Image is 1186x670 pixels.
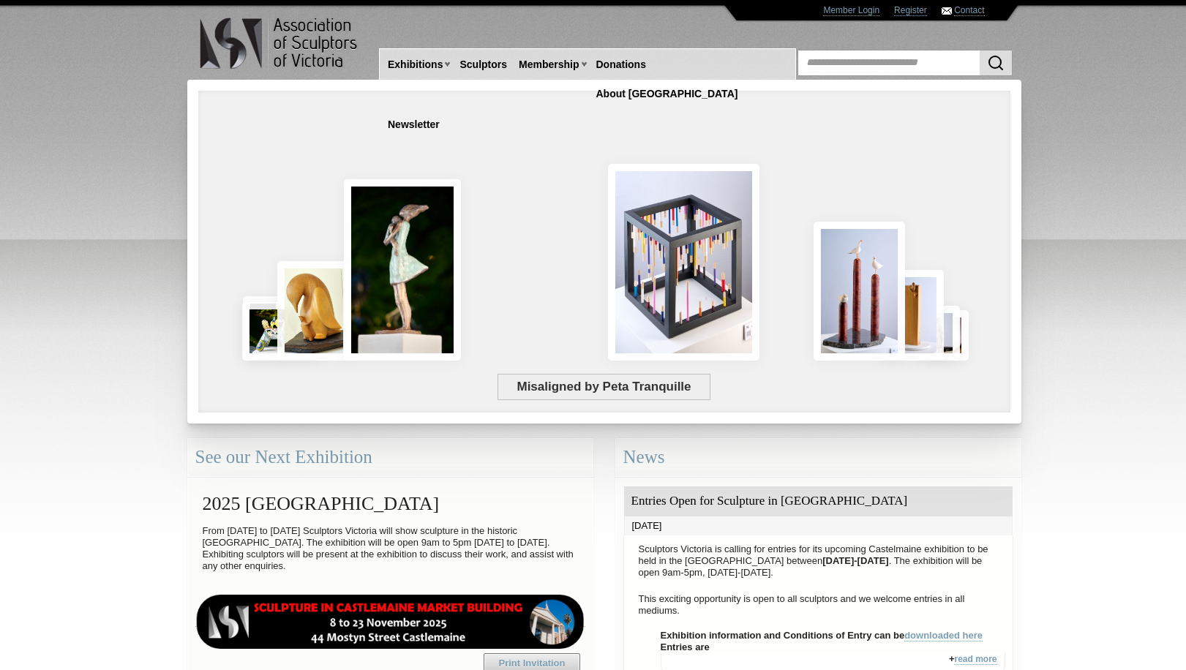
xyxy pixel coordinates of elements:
[513,51,585,78] a: Membership
[954,654,997,665] a: read more
[822,555,889,566] strong: [DATE]-[DATE]
[987,54,1005,72] img: Search
[608,164,759,361] img: Misaligned
[954,5,984,16] a: Contact
[624,516,1013,535] div: [DATE]
[382,111,446,138] a: Newsletter
[344,179,461,361] img: Connection
[615,438,1021,477] div: News
[195,486,585,522] h2: 2025 [GEOGRAPHIC_DATA]
[454,51,513,78] a: Sculptors
[942,7,952,15] img: Contact ASV
[631,540,1005,582] p: Sculptors Victoria is calling for entries for its upcoming Castelmaine exhibition to be held in t...
[590,51,652,78] a: Donations
[590,80,744,108] a: About [GEOGRAPHIC_DATA]
[624,486,1013,516] div: Entries Open for Sculpture in [GEOGRAPHIC_DATA]
[661,630,983,641] strong: Exhibition information and Conditions of Entry can be
[894,5,927,16] a: Register
[195,595,585,649] img: castlemaine-ldrbd25v2.png
[498,374,710,400] span: Misaligned by Peta Tranquille
[195,522,585,576] p: From [DATE] to [DATE] Sculptors Victoria will show sculpture in the historic [GEOGRAPHIC_DATA]. T...
[904,630,983,641] a: downloaded here
[199,15,360,72] img: logo.png
[187,438,593,477] div: See our Next Exhibition
[823,5,879,16] a: Member Login
[382,51,448,78] a: Exhibitions
[631,590,1005,620] p: This exciting opportunity is open to all sculptors and we welcome entries in all mediums.
[882,270,944,361] img: Little Frog. Big Climb
[814,222,906,361] img: Rising Tides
